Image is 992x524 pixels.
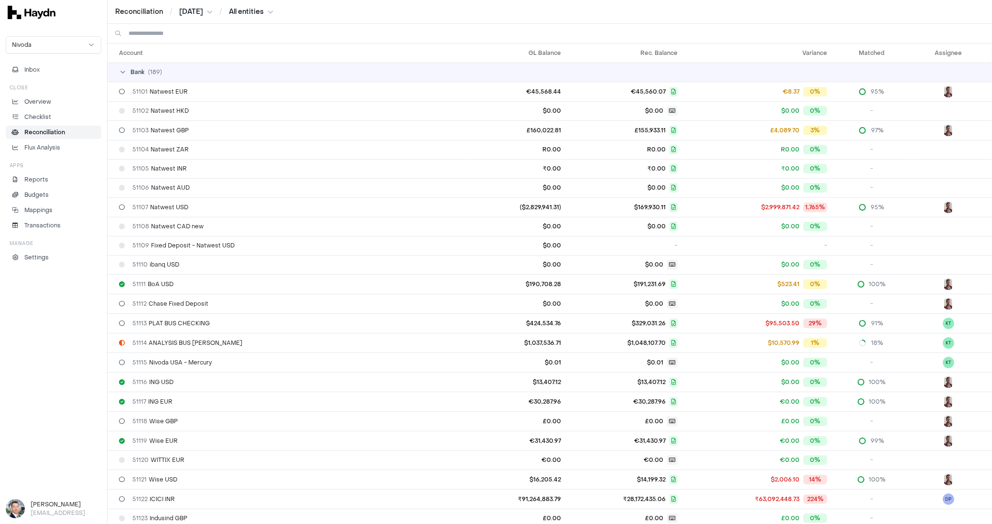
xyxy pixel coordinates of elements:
span: €45,560.07 [631,88,666,96]
span: $2,999,871.42 [761,203,799,211]
span: £0.00 [781,417,799,425]
td: $0.00 [465,101,565,120]
span: - [870,146,873,153]
span: £0.00 [645,417,663,425]
span: 51111 [132,280,146,288]
span: ibanq USD [132,261,179,268]
div: 0% [803,377,827,387]
img: JP Smit [943,202,954,213]
p: Budgets [24,191,49,199]
td: £160,022.81 [465,120,565,140]
span: $13,407.12 [637,378,666,386]
img: JP Smit [943,278,954,290]
td: €0.00 [465,450,565,470]
div: 0% [803,87,827,96]
span: 51122 [132,495,148,503]
button: DP [943,493,954,505]
td: R0.00 [465,140,565,159]
button: Inbox [6,63,101,76]
span: KT [943,337,954,349]
span: - [870,223,873,230]
span: $0.00 [781,223,799,230]
span: 51123 [132,514,148,522]
span: 51115 [132,359,147,366]
span: 51110 [132,261,148,268]
div: 1% [803,338,827,348]
span: ING USD [132,378,173,386]
a: Reconciliation [115,7,163,17]
p: Reconciliation [24,128,65,137]
div: 14% [803,475,827,484]
span: 51108 [132,223,149,230]
span: - [870,242,873,249]
button: JP Smit [943,125,954,136]
span: / [217,7,224,16]
th: Variance [681,43,831,63]
div: 0% [803,436,827,446]
span: Wise GBP [132,417,178,425]
div: 0% [803,513,827,523]
p: Reports [24,175,48,184]
h3: [PERSON_NAME] [31,500,101,509]
span: $329,031.26 [632,320,666,327]
a: Settings [6,251,101,264]
p: Checklist [24,113,51,121]
span: €30,287.96 [633,398,666,406]
div: 0% [803,455,827,465]
td: ₹91,264,883.79 [465,489,565,509]
img: svg+xml,%3c [8,6,55,19]
span: - [870,456,873,464]
span: $10,570.99 [768,339,799,347]
span: 51101 [132,88,148,96]
span: Fixed Deposit - Natwest USD [132,242,235,249]
span: Natwest GBP [132,127,189,134]
div: 0% [803,417,827,426]
td: £0.00 [465,411,565,431]
div: 0% [803,145,827,154]
span: 51109 [132,242,149,249]
th: Account [108,43,465,63]
span: $0.00 [781,378,799,386]
h3: Manage [10,240,33,247]
span: - [870,495,873,503]
span: ₹63,092,448.73 [755,495,799,503]
img: JP Smit [943,298,954,310]
button: JP Smit [943,435,954,447]
span: Natwest AUD [132,184,190,192]
span: Natwest HKD [132,107,189,115]
span: - [870,184,873,192]
p: Flux Analysis [24,143,60,152]
span: 51105 [132,165,149,172]
span: $0.00 [647,223,666,230]
span: $2,006.10 [771,476,799,483]
span: 51121 [132,476,147,483]
button: JP Smit [943,474,954,485]
a: Checklist [6,110,101,124]
a: Transactions [6,219,101,232]
span: $0.00 [645,261,663,268]
span: €0.00 [780,398,799,406]
a: Reports [6,173,101,186]
span: 100% [869,280,885,288]
button: All entities [229,7,273,17]
span: 51116 [132,378,147,386]
a: Reconciliation [6,126,101,139]
span: $191,231.69 [634,280,666,288]
p: Settings [24,253,49,262]
td: $16,205.42 [465,470,565,489]
th: Rec. Balance [565,43,681,63]
span: 95% [870,88,884,96]
span: Wise EUR [132,437,178,445]
div: 3% [803,126,827,135]
span: Chase Fixed Deposit [132,300,208,308]
div: 0% [803,397,827,406]
span: €31,430.97 [634,437,666,445]
span: - [870,417,873,425]
img: JP Smit [943,396,954,407]
img: JP Smit [943,376,954,388]
span: Bank [130,68,144,76]
span: 51113 [132,320,147,327]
